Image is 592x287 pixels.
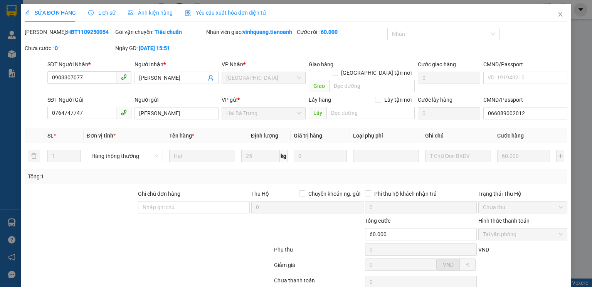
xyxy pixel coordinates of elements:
[67,29,109,35] b: HBT1109250054
[25,44,114,52] div: Chưa cước :
[185,10,191,16] img: icon
[478,190,567,198] div: Trạng thái Thu Hộ
[87,133,116,139] span: Đơn vị tính
[483,60,567,69] div: CMND/Passport
[91,150,158,162] span: Hàng thông thường
[550,4,571,25] button: Close
[338,69,415,77] span: [GEOGRAPHIC_DATA] tận nơi
[497,133,524,139] span: Cước hàng
[169,150,235,162] input: VD: Bàn, Ghế
[251,191,269,197] span: Thu Hộ
[294,150,346,162] input: 0
[305,190,363,198] span: Chuyển khoản ng. gửi
[483,228,563,240] span: Tại văn phòng
[297,28,386,36] div: Cước rồi :
[138,191,180,197] label: Ghi chú đơn hàng
[418,61,456,67] label: Cước giao hàng
[128,10,133,15] span: picture
[88,10,116,16] span: Lịch sử
[425,150,491,162] input: Ghi Chú
[25,28,114,36] div: [PERSON_NAME]:
[25,10,76,16] span: SỬA ĐƠN HÀNG
[47,60,131,69] div: SĐT Người Nhận
[309,61,333,67] span: Giao hàng
[169,133,194,139] span: Tên hàng
[309,97,331,103] span: Lấy hàng
[185,10,266,16] span: Yêu cầu xuất hóa đơn điện tử
[478,218,530,224] label: Hình thức thanh toán
[115,44,204,52] div: Ngày GD:
[222,61,243,67] span: VP Nhận
[418,107,480,119] input: Cước lấy hàng
[350,128,422,143] th: Loại phụ phí
[28,150,40,162] button: delete
[88,10,94,15] span: clock-circle
[243,29,292,35] b: vinhquang.tienoanh
[206,28,295,36] div: Nhân viên giao:
[483,96,567,104] div: CMND/Passport
[557,11,563,17] span: close
[556,150,564,162] button: plus
[135,60,219,69] div: Người nhận
[47,133,54,139] span: SL
[115,28,204,36] div: Gói vận chuyển:
[273,261,364,274] div: Giảm giá
[251,133,278,139] span: Định lượng
[28,172,229,181] div: Tổng: 1
[418,72,480,84] input: Cước giao hàng
[294,133,322,139] span: Giá trị hàng
[483,201,563,213] span: Chưa thu
[222,96,306,104] div: VP gửi
[208,75,214,81] span: user-add
[418,97,452,103] label: Cước lấy hàng
[280,150,288,162] span: kg
[128,10,173,16] span: Ảnh kiện hàng
[309,80,329,92] span: Giao
[139,45,170,51] b: [DATE] 15:51
[381,96,415,104] span: Lấy tận nơi
[365,218,390,224] span: Tổng cước
[55,45,58,51] b: 0
[422,128,494,143] th: Ghi chú
[47,96,131,104] div: SĐT Người Gửi
[135,96,219,104] div: Người gửi
[329,80,415,92] input: Dọc đường
[443,262,454,268] span: VND
[497,150,550,162] input: 0
[371,190,440,198] span: Phí thu hộ khách nhận trả
[326,107,415,119] input: Dọc đường
[478,247,489,253] span: VND
[321,29,338,35] b: 60.000
[121,74,127,80] span: phone
[121,109,127,116] span: phone
[226,72,301,84] span: Thủ Đức
[466,262,469,268] span: %
[309,107,326,119] span: Lấy
[25,10,30,15] span: edit
[273,245,364,259] div: Phụ thu
[138,201,250,213] input: Ghi chú đơn hàng
[155,29,182,35] b: Tiêu chuẩn
[226,107,301,119] span: Hai Bà Trưng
